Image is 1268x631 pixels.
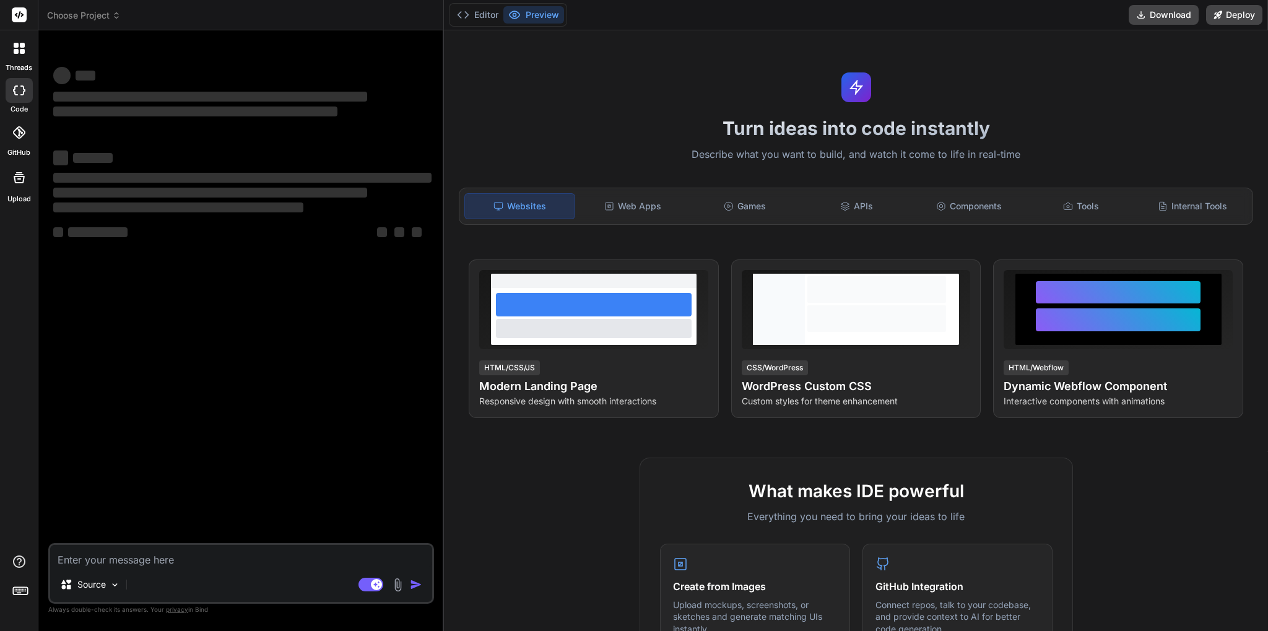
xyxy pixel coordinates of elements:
[802,193,911,219] div: APIs
[68,227,128,237] span: ‌
[660,478,1053,504] h2: What makes IDE powerful
[391,578,405,592] img: attachment
[1138,193,1248,219] div: Internal Tools
[452,6,503,24] button: Editor
[1026,193,1136,219] div: Tools
[1004,378,1233,395] h4: Dynamic Webflow Component
[166,606,188,613] span: privacy
[660,509,1053,524] p: Everything you need to bring your ideas to life
[7,194,31,204] label: Upload
[451,147,1261,163] p: Describe what you want to build, and watch it come to life in real-time
[410,578,422,591] img: icon
[914,193,1023,219] div: Components
[875,579,1040,594] h4: GitHub Integration
[53,150,68,165] span: ‌
[47,9,121,22] span: Choose Project
[73,153,113,163] span: ‌
[110,580,120,590] img: Pick Models
[742,378,971,395] h4: WordPress Custom CSS
[412,227,422,237] span: ‌
[53,188,367,198] span: ‌
[6,63,32,73] label: threads
[1004,395,1233,407] p: Interactive components with animations
[578,193,687,219] div: Web Apps
[7,147,30,158] label: GitHub
[451,117,1261,139] h1: Turn ideas into code instantly
[479,395,708,407] p: Responsive design with smooth interactions
[53,173,432,183] span: ‌
[673,579,837,594] h4: Create from Images
[11,104,28,115] label: code
[690,193,799,219] div: Games
[76,71,95,81] span: ‌
[53,67,71,84] span: ‌
[53,92,367,102] span: ‌
[1004,360,1069,375] div: HTML/Webflow
[53,227,63,237] span: ‌
[48,604,434,616] p: Always double-check its answers. Your in Bind
[394,227,404,237] span: ‌
[377,227,387,237] span: ‌
[742,395,971,407] p: Custom styles for theme enhancement
[77,578,106,591] p: Source
[479,360,540,375] div: HTML/CSS/JS
[53,107,337,116] span: ‌
[1206,5,1262,25] button: Deploy
[1129,5,1199,25] button: Download
[53,202,303,212] span: ‌
[464,193,575,219] div: Websites
[479,378,708,395] h4: Modern Landing Page
[503,6,564,24] button: Preview
[742,360,808,375] div: CSS/WordPress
